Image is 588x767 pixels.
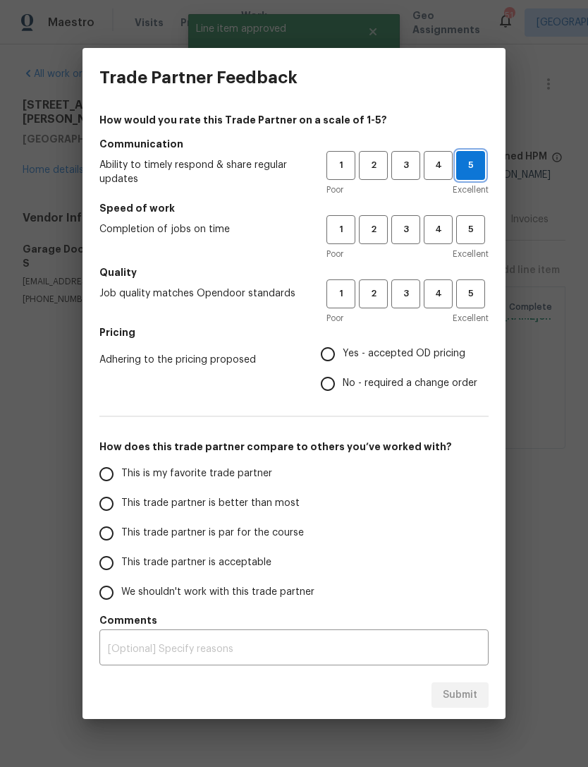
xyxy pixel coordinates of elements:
[391,151,420,180] button: 3
[99,440,489,454] h5: How does this trade partner compare to others you’ve worked with?
[326,247,343,261] span: Poor
[326,151,355,180] button: 1
[99,613,489,627] h5: Comments
[393,286,419,302] span: 3
[321,339,489,399] div: Pricing
[328,157,354,174] span: 1
[359,151,388,180] button: 2
[424,215,453,244] button: 4
[99,137,489,151] h5: Communication
[360,222,386,238] span: 2
[453,311,489,325] span: Excellent
[456,279,485,308] button: 5
[326,183,343,197] span: Poor
[457,157,484,174] span: 5
[121,555,271,570] span: This trade partner is acceptable
[99,158,304,186] span: Ability to timely respond & share regular updates
[99,325,489,339] h5: Pricing
[456,215,485,244] button: 5
[121,526,304,540] span: This trade partner is par for the course
[326,311,343,325] span: Poor
[121,585,314,600] span: We shouldn't work with this trade partner
[453,247,489,261] span: Excellent
[393,157,419,174] span: 3
[99,353,298,367] span: Adhering to the pricing proposed
[326,279,355,308] button: 1
[343,346,465,361] span: Yes - accepted OD pricing
[391,215,420,244] button: 3
[99,201,489,215] h5: Speed of work
[99,286,304,301] span: Job quality matches Opendoor standards
[456,151,485,180] button: 5
[343,376,477,391] span: No - required a change order
[425,157,451,174] span: 4
[458,286,484,302] span: 5
[359,215,388,244] button: 2
[99,222,304,236] span: Completion of jobs on time
[393,222,419,238] span: 3
[99,265,489,279] h5: Quality
[425,222,451,238] span: 4
[328,222,354,238] span: 1
[359,279,388,308] button: 2
[360,286,386,302] span: 2
[121,466,272,481] span: This is my favorite trade partner
[360,157,386,174] span: 2
[99,68,298,87] h3: Trade Partner Feedback
[99,459,489,608] div: How does this trade partner compare to others you’ve worked with?
[391,279,420,308] button: 3
[424,151,453,180] button: 4
[425,286,451,302] span: 4
[453,183,489,197] span: Excellent
[326,215,355,244] button: 1
[458,222,484,238] span: 5
[424,279,453,308] button: 4
[328,286,354,302] span: 1
[121,496,300,511] span: This trade partner is better than most
[99,113,489,127] h4: How would you rate this Trade Partner on a scale of 1-5?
